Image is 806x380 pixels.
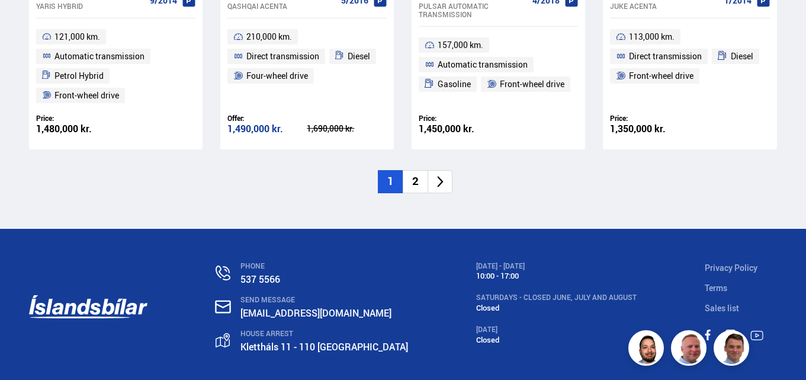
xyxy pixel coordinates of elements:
[227,113,244,123] font: Offer:
[629,31,675,42] font: 113,000 km.
[215,300,231,314] img: nHj8e-n-aHgjukTg.svg
[36,1,83,11] font: Yaris HYBRID
[673,332,708,368] img: siFngHWaQ9KaOqBr.png
[246,50,319,62] font: Direct transmission
[476,270,519,281] font: 10:00 - 17:00
[705,282,727,293] a: Terms
[476,334,499,345] font: Closed
[630,332,666,368] img: nhp88E3Fdnt1Opn2.png
[348,50,370,62] font: Diesel
[227,1,287,11] font: Qashqai ACENTA
[54,50,144,62] font: Automatic transmission
[476,324,497,334] font: [DATE]
[419,122,474,135] font: 1,450,000 kr.
[54,90,119,101] font: Front-wheel drive
[629,70,693,81] font: Front-wheel drive
[438,39,483,50] font: 157,000 km.
[240,340,408,353] a: Klettháls 11 - 110 [GEOGRAPHIC_DATA]
[240,261,265,270] font: PHONE
[246,70,308,81] font: Four-wheel drive
[610,122,666,135] font: 1,350,000 kr.
[725,330,736,340] img: MACT0LfU9bBTv6h5.svg
[54,70,104,81] font: Petrol Hybrid
[36,113,54,123] font: Price:
[705,330,711,340] img: sWpC3iNHV7nfMC_m.svg
[227,122,283,135] font: 1,490,000 kr.
[412,173,419,189] font: 2
[216,266,230,280] img: n0V2lOsqF3l1V2iz.svg
[240,295,295,304] font: SEND MESSAGE
[387,173,394,189] font: 1
[240,306,391,320] a: [EMAIL_ADDRESS][DOMAIN_NAME]
[438,59,528,70] font: Automatic transmission
[476,261,525,270] font: [DATE] - [DATE]
[36,122,92,135] font: 1,480,000 kr.
[438,78,471,90] font: Gasoline
[216,333,230,348] img: gp4YpyYFnEr45R34.svg
[705,262,757,273] a: Privacy Policy
[240,273,280,286] a: 537 5566
[307,123,354,134] font: 1,690,000 kr.
[476,292,637,302] font: SATURDAYS - Closed June, July and August
[731,50,753,62] font: Diesel
[610,113,628,123] font: Price:
[705,302,739,314] a: Sales list
[419,1,489,19] font: Pulsar AUTOMATIC TRANSMISSION
[610,1,657,11] font: Juke ACENTA
[9,5,45,40] button: Open LiveChat chat widget
[500,78,564,90] font: Front-wheel drive
[246,31,292,42] font: 210,000 km.
[240,328,293,338] font: HOUSE ARREST
[54,31,100,42] font: 121,000 km.
[419,113,436,123] font: Price:
[476,302,499,313] font: Closed
[629,50,702,62] font: Direct transmission
[715,332,751,368] img: FbJEzSuNWCJXmdc-.webp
